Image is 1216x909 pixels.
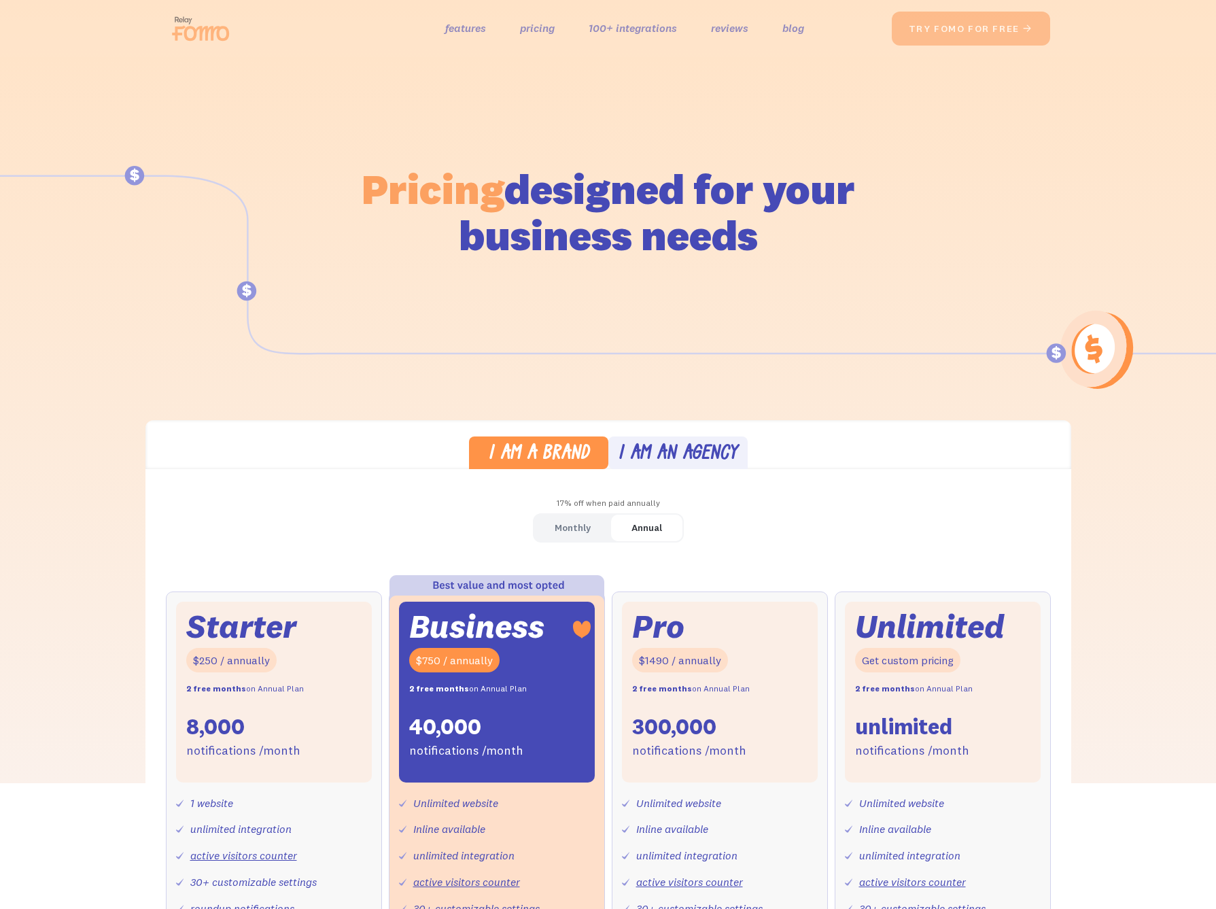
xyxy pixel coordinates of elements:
[409,741,523,761] div: notifications /month
[362,162,504,215] span: Pricing
[186,741,300,761] div: notifications /month
[555,518,591,538] div: Monthly
[409,713,481,741] div: 40,000
[361,166,856,258] h1: designed for your business needs
[190,848,297,862] a: active visitors counter
[618,445,737,464] div: I am an agency
[859,846,960,865] div: unlimited integration
[520,18,555,38] a: pricing
[859,793,944,813] div: Unlimited website
[632,741,746,761] div: notifications /month
[632,612,684,641] div: Pro
[145,494,1071,513] div: 17% off when paid annually
[190,819,292,839] div: unlimited integration
[186,648,277,673] div: $250 / annually
[892,12,1050,46] a: try fomo for free
[445,18,486,38] a: features
[413,819,485,839] div: Inline available
[855,648,960,673] div: Get custom pricing
[413,793,498,813] div: Unlimited website
[855,741,969,761] div: notifications /month
[711,18,748,38] a: reviews
[636,793,721,813] div: Unlimited website
[855,713,952,741] div: unlimited
[409,679,527,699] div: on Annual Plan
[859,819,931,839] div: Inline available
[855,679,973,699] div: on Annual Plan
[632,648,728,673] div: $1490 / annually
[186,713,245,741] div: 8,000
[632,679,750,699] div: on Annual Plan
[190,872,317,892] div: 30+ customizable settings
[859,875,966,889] a: active visitors counter
[186,679,304,699] div: on Annual Plan
[409,612,544,641] div: Business
[409,648,500,673] div: $750 / annually
[413,875,520,889] a: active visitors counter
[186,683,246,693] strong: 2 free months
[1022,22,1033,35] span: 
[631,518,662,538] div: Annual
[855,612,1005,641] div: Unlimited
[186,612,296,641] div: Starter
[409,683,469,693] strong: 2 free months
[488,445,589,464] div: I am a brand
[636,846,737,865] div: unlimited integration
[190,793,233,813] div: 1 website
[632,713,716,741] div: 300,000
[855,683,915,693] strong: 2 free months
[636,875,743,889] a: active visitors counter
[589,18,677,38] a: 100+ integrations
[632,683,692,693] strong: 2 free months
[782,18,804,38] a: blog
[636,819,708,839] div: Inline available
[413,846,515,865] div: unlimited integration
